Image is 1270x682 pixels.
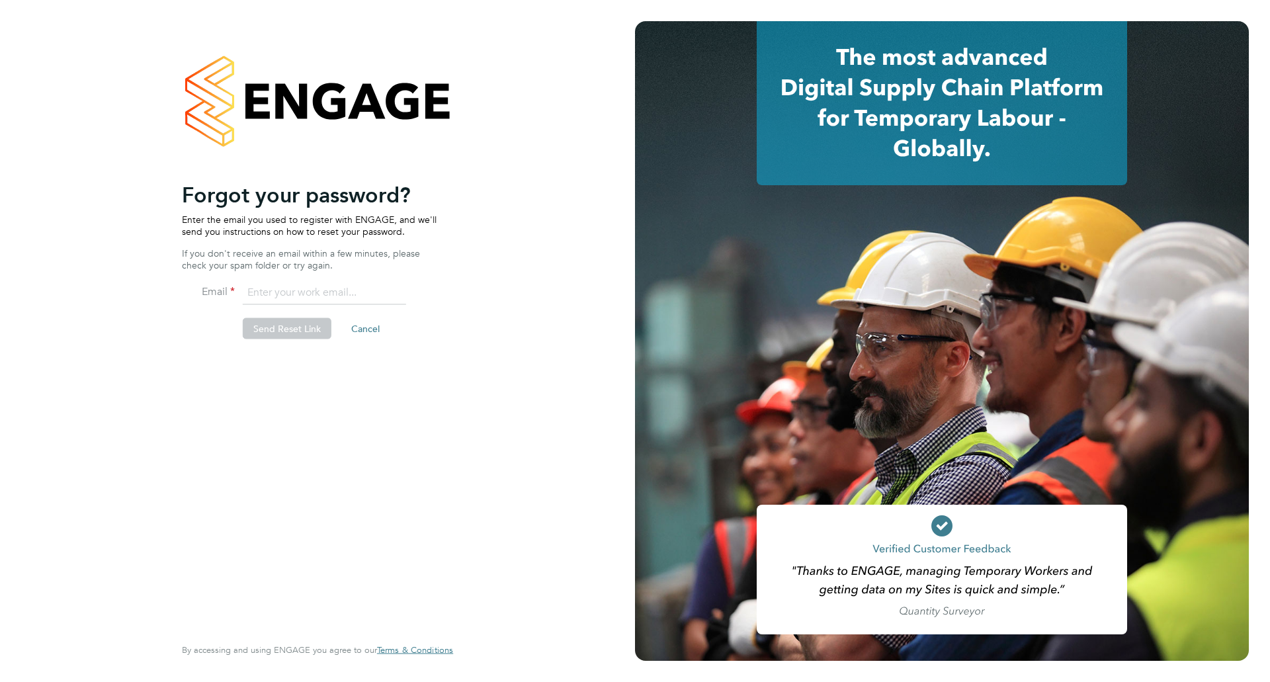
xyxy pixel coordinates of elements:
[182,285,235,299] label: Email
[243,318,331,339] button: Send Reset Link
[341,318,390,339] button: Cancel
[182,247,440,271] p: If you don't receive an email within a few minutes, please check your spam folder or try again.
[377,645,453,656] a: Terms & Conditions
[182,644,453,656] span: By accessing and using ENGAGE you agree to our
[182,213,440,237] p: Enter the email you used to register with ENGAGE, and we'll send you instructions on how to reset...
[243,281,406,305] input: Enter your work email...
[182,181,440,208] h2: Forgot your password?
[377,644,453,656] span: Terms & Conditions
